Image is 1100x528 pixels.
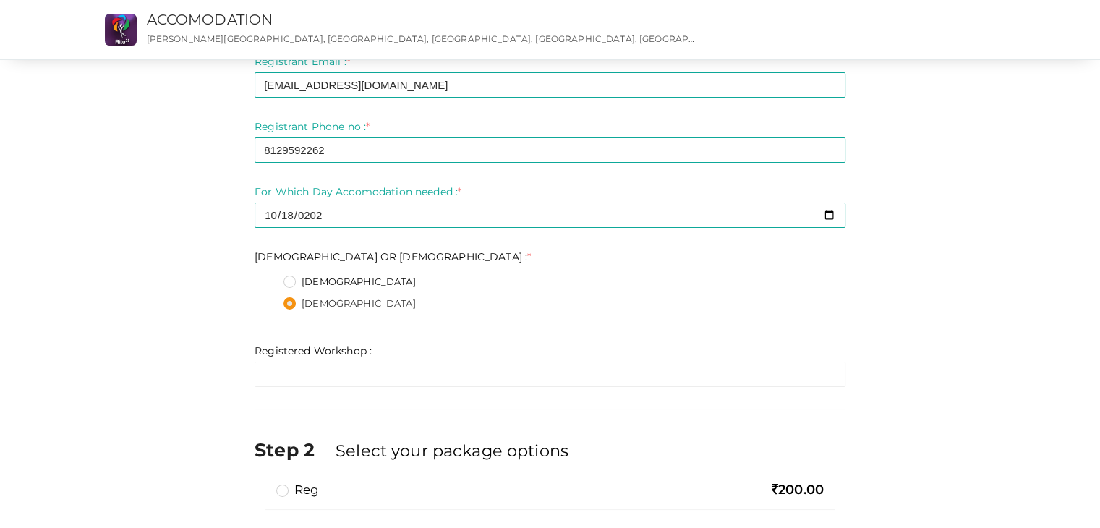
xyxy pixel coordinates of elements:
input: Enter registrant email here. [255,72,845,98]
label: Registrant Email : [255,54,350,69]
a: ACCOMODATION [147,11,273,28]
label: reg [276,481,319,498]
img: ZT3KRQHB_small.png [105,14,137,46]
input: Enter registrant phone no here. [255,137,845,163]
label: Step 2 [255,437,333,463]
label: Registered Workshop : [255,344,372,358]
label: Registrant Phone no : [255,119,370,134]
label: For Which Day Accomodation needed : [255,184,461,199]
span: 200.00 [772,482,824,498]
p: [PERSON_NAME][GEOGRAPHIC_DATA], [GEOGRAPHIC_DATA], [GEOGRAPHIC_DATA], [GEOGRAPHIC_DATA], [GEOGRAP... [147,33,697,45]
label: [DEMOGRAPHIC_DATA] [283,297,416,311]
label: [DEMOGRAPHIC_DATA] [283,275,416,289]
label: [DEMOGRAPHIC_DATA] OR [DEMOGRAPHIC_DATA] : [255,250,531,264]
label: Select your package options [336,439,568,462]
